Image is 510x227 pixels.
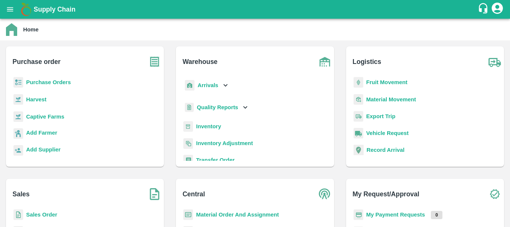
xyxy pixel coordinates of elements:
[354,209,363,220] img: payment
[366,96,416,102] a: Material Movement
[183,100,249,115] div: Quality Reports
[13,94,23,105] img: harvest
[26,212,57,218] a: Sales Order
[198,82,218,88] b: Arrivals
[183,155,193,166] img: whTransfer
[26,130,57,136] b: Add Farmer
[485,185,504,203] img: check
[26,129,57,139] a: Add Farmer
[13,189,30,199] b: Sales
[6,23,17,36] img: home
[26,147,60,153] b: Add Supplier
[366,113,395,119] a: Export Trip
[485,52,504,71] img: truck
[315,185,334,203] img: central
[183,138,193,149] img: inventory
[352,189,419,199] b: My Request/Approval
[13,145,23,156] img: supplier
[145,185,164,203] img: soSales
[367,147,405,153] a: Record Arrival
[366,79,408,85] a: Fruit Movement
[26,145,60,156] a: Add Supplier
[13,111,23,122] img: harvest
[34,6,75,13] b: Supply Chain
[13,209,23,220] img: sales
[352,56,381,67] b: Logistics
[13,128,23,139] img: farmer
[366,212,425,218] a: My Payment Requests
[183,77,230,94] div: Arrivals
[354,77,363,88] img: fruit
[26,96,46,102] a: Harvest
[183,121,193,132] img: whInventory
[185,103,194,112] img: qualityReport
[145,52,164,71] img: purchase
[197,104,238,110] b: Quality Reports
[34,4,478,15] a: Supply Chain
[183,56,218,67] b: Warehouse
[315,52,334,71] img: warehouse
[19,2,34,17] img: logo
[196,212,279,218] a: Material Order And Assignment
[196,140,253,146] a: Inventory Adjustment
[23,27,38,33] b: Home
[1,1,19,18] button: open drawer
[354,94,363,105] img: material
[491,1,504,17] div: account of current user
[431,211,442,219] p: 0
[354,145,364,155] img: recordArrival
[354,111,363,122] img: delivery
[13,77,23,88] img: reciept
[478,3,491,16] div: customer-support
[183,209,193,220] img: centralMaterial
[26,114,64,120] a: Captive Farms
[185,80,195,91] img: whArrival
[183,189,205,199] b: Central
[196,157,234,163] a: Transfer Order
[366,130,409,136] a: Vehicle Request
[196,123,221,129] a: Inventory
[13,56,60,67] b: Purchase order
[354,128,363,139] img: vehicle
[26,79,71,85] a: Purchase Orders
